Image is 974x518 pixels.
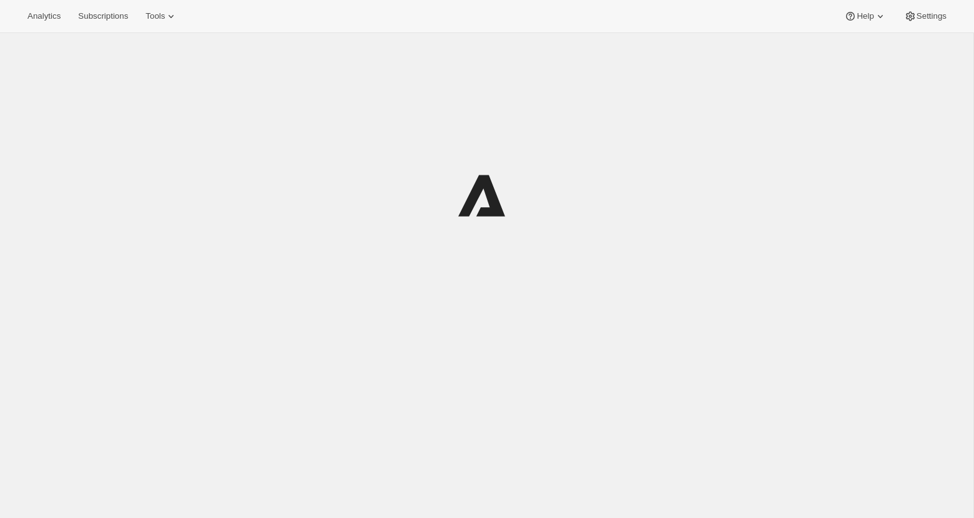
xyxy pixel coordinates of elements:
button: Settings [897,7,954,25]
button: Tools [138,7,185,25]
button: Subscriptions [71,7,135,25]
span: Help [857,11,873,21]
span: Tools [145,11,165,21]
span: Settings [917,11,947,21]
button: Help [837,7,893,25]
span: Analytics [27,11,61,21]
button: Analytics [20,7,68,25]
span: Subscriptions [78,11,128,21]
